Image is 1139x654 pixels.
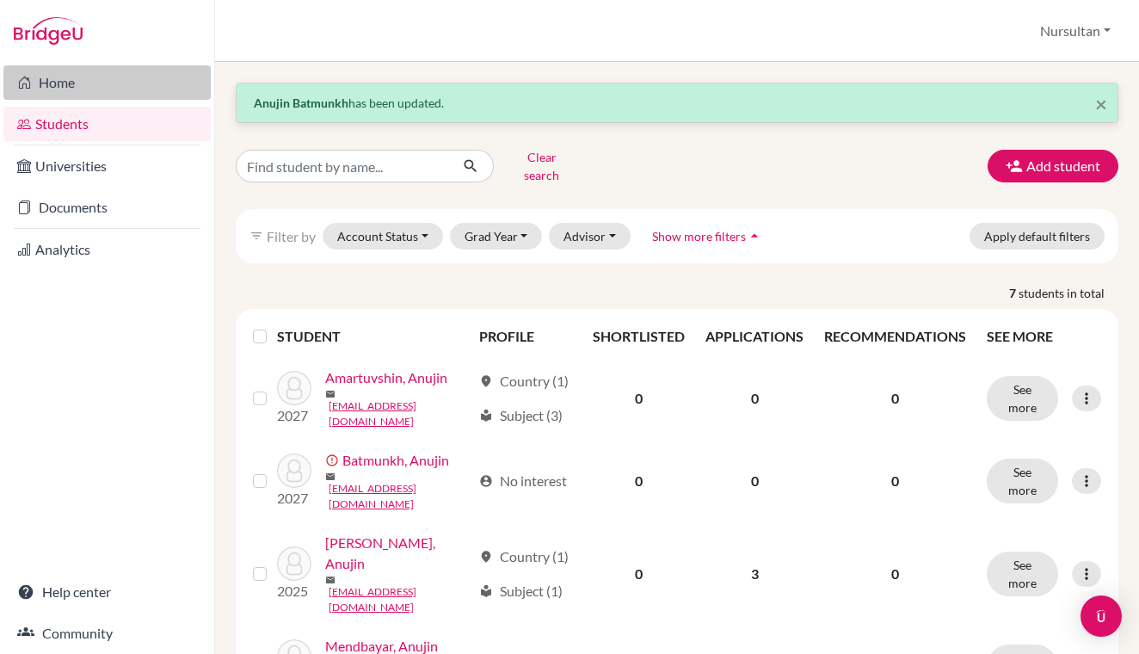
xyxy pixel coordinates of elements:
[746,227,763,244] i: arrow_drop_up
[824,471,966,491] p: 0
[479,405,563,426] div: Subject (3)
[325,575,336,585] span: mail
[695,440,814,522] td: 0
[479,409,493,423] span: local_library
[277,581,311,602] p: 2025
[3,616,211,651] a: Community
[267,228,316,244] span: Filter by
[549,223,631,250] button: Advisor
[479,550,493,564] span: location_on
[249,229,263,243] i: filter_list
[3,190,211,225] a: Documents
[582,357,695,440] td: 0
[236,150,449,182] input: Find student by name...
[3,575,211,609] a: Help center
[329,398,471,429] a: [EMAIL_ADDRESS][DOMAIN_NAME]
[987,376,1058,421] button: See more
[582,440,695,522] td: 0
[479,471,567,491] div: No interest
[824,564,966,584] p: 0
[987,552,1058,596] button: See more
[3,107,211,141] a: Students
[323,223,443,250] button: Account Status
[254,96,348,110] strong: Anujin Batmunkh
[325,453,342,467] span: error_outline
[479,371,569,392] div: Country (1)
[277,371,311,405] img: Amartuvshin, Anujin
[695,316,814,357] th: APPLICATIONS
[3,232,211,267] a: Analytics
[479,546,569,567] div: Country (1)
[450,223,543,250] button: Grad Year
[637,223,778,250] button: Show more filtersarrow_drop_up
[342,450,449,471] a: Batmunkh, Anujin
[277,405,311,426] p: 2027
[3,65,211,100] a: Home
[277,488,311,509] p: 2027
[277,546,311,581] img: Gunchin-ish, Anujin
[695,522,814,626] td: 3
[469,316,583,357] th: PROFILE
[277,316,469,357] th: STUDENT
[479,374,493,388] span: location_on
[277,453,311,488] img: Batmunkh, Anujin
[1081,595,1122,637] div: Open Intercom Messenger
[652,229,746,244] span: Show more filters
[695,357,814,440] td: 0
[1095,91,1107,116] span: ×
[14,17,83,45] img: Bridge-U
[329,481,471,512] a: [EMAIL_ADDRESS][DOMAIN_NAME]
[1095,94,1107,114] button: Close
[582,316,695,357] th: SHORTLISTED
[494,144,589,188] button: Clear search
[582,522,695,626] td: 0
[325,389,336,399] span: mail
[325,533,471,574] a: [PERSON_NAME], Anujin
[325,472,336,482] span: mail
[325,367,447,388] a: Amartuvshin, Anujin
[824,388,966,409] p: 0
[1032,15,1118,47] button: Nursultan
[3,149,211,183] a: Universities
[987,459,1058,503] button: See more
[1019,284,1118,302] span: students in total
[254,94,1100,112] p: has been updated.
[814,316,976,357] th: RECOMMENDATIONS
[976,316,1111,357] th: SEE MORE
[988,150,1118,182] button: Add student
[970,223,1105,250] button: Apply default filters
[329,584,471,615] a: [EMAIL_ADDRESS][DOMAIN_NAME]
[479,584,493,598] span: local_library
[479,474,493,488] span: account_circle
[1009,284,1019,302] strong: 7
[479,581,563,602] div: Subject (1)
